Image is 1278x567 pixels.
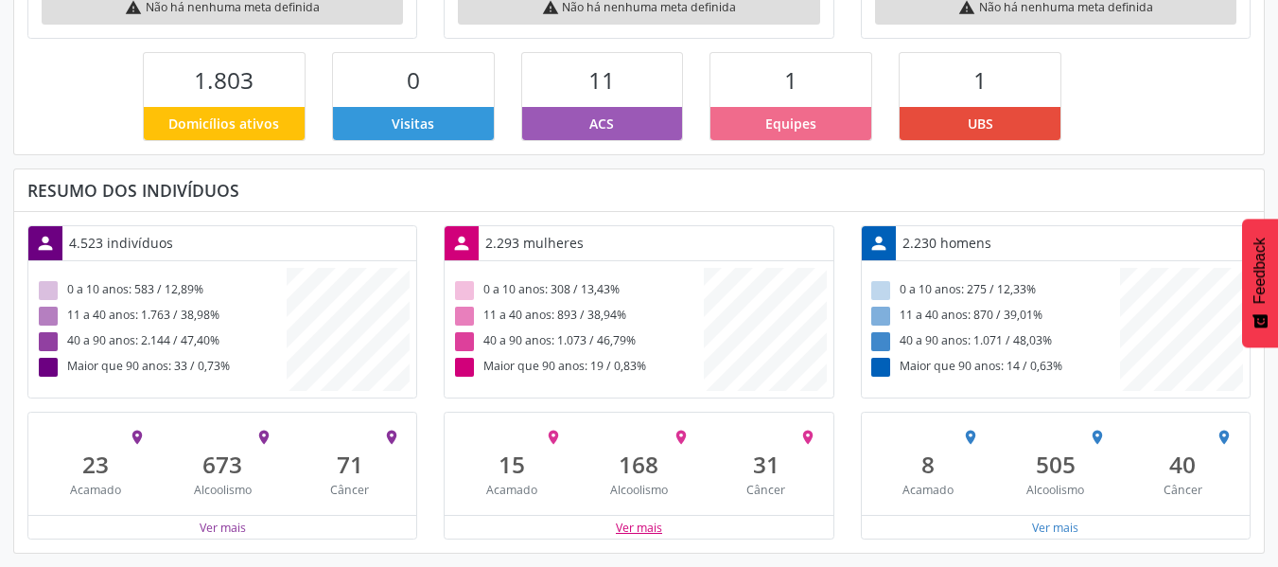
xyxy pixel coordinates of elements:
i: place [383,429,400,446]
span: 1 [973,64,987,96]
div: Acamado [878,482,978,498]
div: Maior que 90 anos: 14 / 0,63% [868,355,1120,381]
div: 0 a 10 anos: 308 / 13,43% [451,278,703,304]
div: 11 a 40 anos: 893 / 38,94% [451,304,703,329]
i: person [451,233,472,254]
div: Maior que 90 anos: 33 / 0,73% [35,355,287,381]
span: Domicílios ativos [168,114,279,133]
div: Câncer [716,482,816,498]
i: place [545,429,562,446]
div: 40 a 90 anos: 1.073 / 46,79% [451,329,703,355]
div: 4.523 indivíduos [62,226,180,259]
div: Resumo dos indivíduos [27,180,1251,201]
div: 505 [1006,451,1106,478]
span: 1 [784,64,797,96]
i: place [962,429,979,446]
div: 23 [45,451,146,478]
div: 0 a 10 anos: 583 / 12,89% [35,278,287,304]
div: 2.293 mulheres [479,226,590,259]
div: 15 [462,451,562,478]
i: place [129,429,146,446]
div: 8 [878,451,978,478]
span: 0 [407,64,420,96]
i: place [255,429,272,446]
button: Feedback - Mostrar pesquisa [1242,219,1278,347]
div: 31 [716,451,816,478]
i: place [799,429,816,446]
div: 40 [1132,451,1233,478]
div: Câncer [299,482,399,498]
span: 1.803 [194,64,254,96]
div: Alcoolismo [172,482,272,498]
div: 11 a 40 anos: 870 / 39,01% [868,304,1120,329]
button: Ver mais [615,519,663,537]
span: Feedback [1252,238,1269,304]
div: 11 a 40 anos: 1.763 / 38,98% [35,304,287,329]
span: Equipes [765,114,816,133]
div: Alcoolismo [1006,482,1106,498]
span: 11 [588,64,615,96]
i: place [1089,429,1106,446]
div: 0 a 10 anos: 275 / 12,33% [868,278,1120,304]
span: UBS [968,114,993,133]
div: 40 a 90 anos: 1.071 / 48,03% [868,329,1120,355]
i: person [868,233,889,254]
div: Acamado [462,482,562,498]
div: 40 a 90 anos: 2.144 / 47,40% [35,329,287,355]
div: Alcoolismo [588,482,689,498]
div: 71 [299,451,399,478]
span: Visitas [392,114,434,133]
div: Maior que 90 anos: 19 / 0,83% [451,355,703,381]
div: 2.230 homens [896,226,998,259]
div: Câncer [1132,482,1233,498]
i: place [1216,429,1233,446]
button: Ver mais [199,519,247,537]
i: person [35,233,56,254]
i: place [673,429,690,446]
div: 168 [588,451,689,478]
div: 673 [172,451,272,478]
div: Acamado [45,482,146,498]
button: Ver mais [1031,519,1079,537]
span: ACS [589,114,614,133]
